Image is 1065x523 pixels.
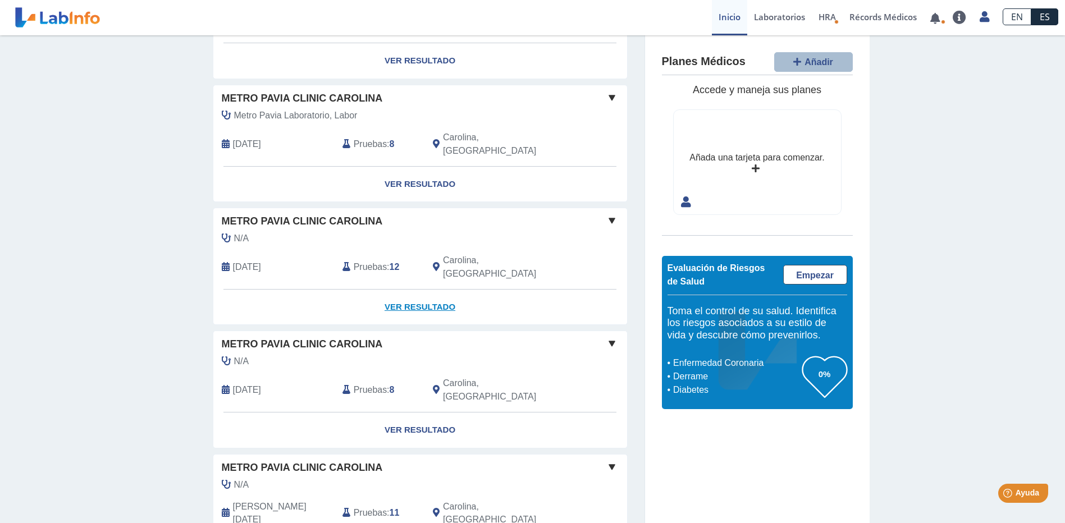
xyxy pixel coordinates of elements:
span: Pruebas [354,260,387,274]
span: N/A [234,355,249,368]
div: Añada una tarjeta para comenzar. [689,151,824,164]
b: 12 [390,262,400,272]
div: : [334,377,424,403]
b: 11 [390,508,400,517]
li: Derrame [670,370,802,383]
span: 2025-07-23 [233,137,261,151]
div: : [334,254,424,281]
span: N/A [234,232,249,245]
span: 2025-04-08 [233,260,261,274]
span: Metro Pavia Laboratorio, Labor [234,109,358,122]
span: Evaluación de Riesgos de Salud [668,263,765,286]
span: HRA [819,11,836,22]
span: Añadir [805,57,833,67]
span: Metro Pavia Clinic Carolina [222,91,383,106]
a: Empezar [783,265,847,285]
h3: 0% [802,367,847,381]
a: Ver Resultado [213,412,627,448]
h4: Planes Médicos [662,55,746,68]
span: Accede y maneja sus planes [693,84,821,95]
span: Carolina, PR [443,131,567,158]
button: Añadir [774,52,853,72]
span: 2025-03-05 [233,383,261,397]
a: Ver Resultado [213,167,627,202]
span: N/A [234,478,249,492]
li: Enfermedad Coronaria [670,356,802,370]
span: Pruebas [354,137,387,151]
span: Metro Pavia Clinic Carolina [222,460,383,475]
a: ES [1031,8,1058,25]
div: : [334,131,424,158]
li: Diabetes [670,383,802,397]
span: Pruebas [354,383,387,397]
a: Ver Resultado [213,290,627,325]
span: Carolina, PR [443,254,567,281]
span: Empezar [796,270,834,280]
iframe: Help widget launcher [965,479,1053,511]
span: Carolina, PR [443,377,567,403]
b: 8 [390,385,395,394]
span: Metro Pavia Clinic Carolina [222,214,383,229]
a: Ver Resultado [213,43,627,79]
a: EN [1003,8,1031,25]
b: 8 [390,139,395,149]
span: Pruebas [354,506,387,520]
h5: Toma el control de su salud. Identifica los riesgos asociados a su estilo de vida y descubre cómo... [668,305,847,342]
span: Metro Pavia Clinic Carolina [222,337,383,352]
